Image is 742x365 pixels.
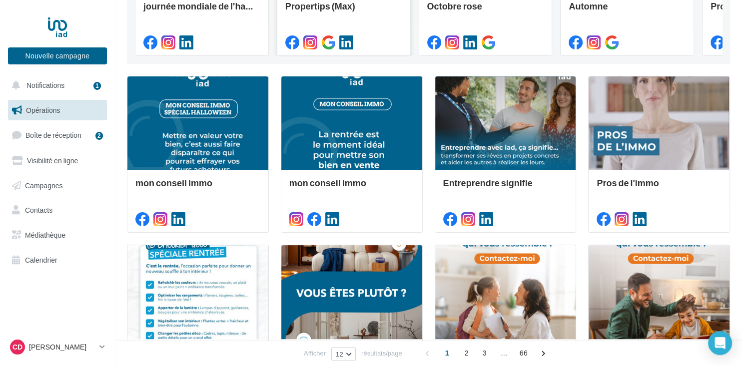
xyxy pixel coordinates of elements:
div: Open Intercom Messenger [708,331,732,355]
a: Médiathèque [6,225,109,246]
div: Pros de l'immo [597,178,722,198]
span: Boîte de réception [25,131,81,139]
span: ... [496,345,512,361]
span: Visibilité en ligne [27,156,78,165]
div: mon conseil immo [135,178,260,198]
div: mon conseil immo [289,178,414,198]
span: 12 [336,350,343,358]
span: 2 [459,345,475,361]
span: CD [12,342,22,352]
span: Opérations [26,106,60,114]
div: Entreprendre signifie [443,178,568,198]
a: Campagnes [6,175,109,196]
span: 66 [516,345,532,361]
span: Notifications [26,81,64,89]
span: Calendrier [25,256,57,264]
p: [PERSON_NAME] [29,342,95,352]
a: CD [PERSON_NAME] [8,338,107,357]
span: 3 [477,345,493,361]
div: journée mondiale de l'habitat [143,1,260,21]
button: Notifications 1 [6,75,105,96]
span: résultats/page [361,349,402,358]
span: Médiathèque [25,231,65,239]
span: 1 [439,345,455,361]
div: 1 [93,82,101,90]
span: Contacts [25,206,52,214]
button: Nouvelle campagne [8,47,107,64]
a: Calendrier [6,250,109,271]
div: Propertips (Max) [285,1,402,21]
a: Contacts [6,200,109,221]
div: Automne [569,1,686,21]
a: Boîte de réception2 [6,124,109,146]
span: Campagnes [25,181,63,189]
div: Octobre rose [427,1,544,21]
a: Visibilité en ligne [6,150,109,171]
button: 12 [331,347,356,361]
a: Opérations [6,100,109,121]
span: Afficher [304,349,326,358]
div: 2 [95,132,103,140]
